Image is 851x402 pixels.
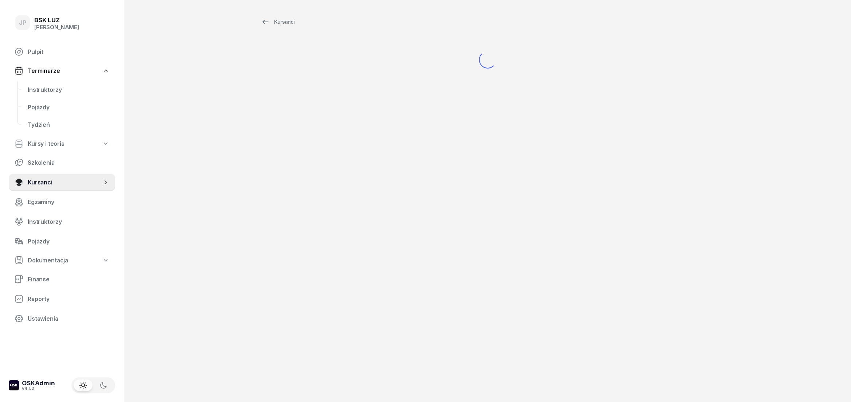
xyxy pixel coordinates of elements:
[28,276,109,283] span: Finanse
[22,81,115,98] a: Instruktorzy
[261,17,294,26] div: Kursanci
[9,233,115,250] a: Pojazdy
[28,121,109,128] span: Tydzień
[9,270,115,288] a: Finanse
[28,238,109,245] span: Pojazdy
[9,290,115,308] a: Raporty
[28,140,65,147] span: Kursy i teoria
[28,199,109,206] span: Egzaminy
[9,154,115,171] a: Szkolenia
[22,98,115,116] a: Pojazdy
[28,86,109,93] span: Instruktorzy
[19,20,27,26] span: JP
[34,24,79,31] div: [PERSON_NAME]
[254,15,301,29] a: Kursanci
[9,380,19,390] img: logo-xs-dark@2x.png
[28,257,68,264] span: Dokumentacja
[9,310,115,327] a: Ustawienia
[9,213,115,230] a: Instruktorzy
[28,296,109,303] span: Raporty
[9,63,115,79] a: Terminarze
[28,159,109,166] span: Szkolenia
[9,252,115,268] a: Dokumentacja
[28,315,109,322] span: Ustawienia
[28,48,109,55] span: Pulpit
[22,380,55,386] div: OSKAdmin
[9,136,115,152] a: Kursy i teoria
[28,104,109,111] span: Pojazdy
[34,17,79,23] div: BSK LUZ
[9,43,115,61] a: Pulpit
[28,67,60,74] span: Terminarze
[22,386,55,391] div: v4.1.2
[9,193,115,211] a: Egzaminy
[28,179,102,186] span: Kursanci
[22,116,115,133] a: Tydzień
[9,173,115,191] a: Kursanci
[28,218,109,225] span: Instruktorzy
